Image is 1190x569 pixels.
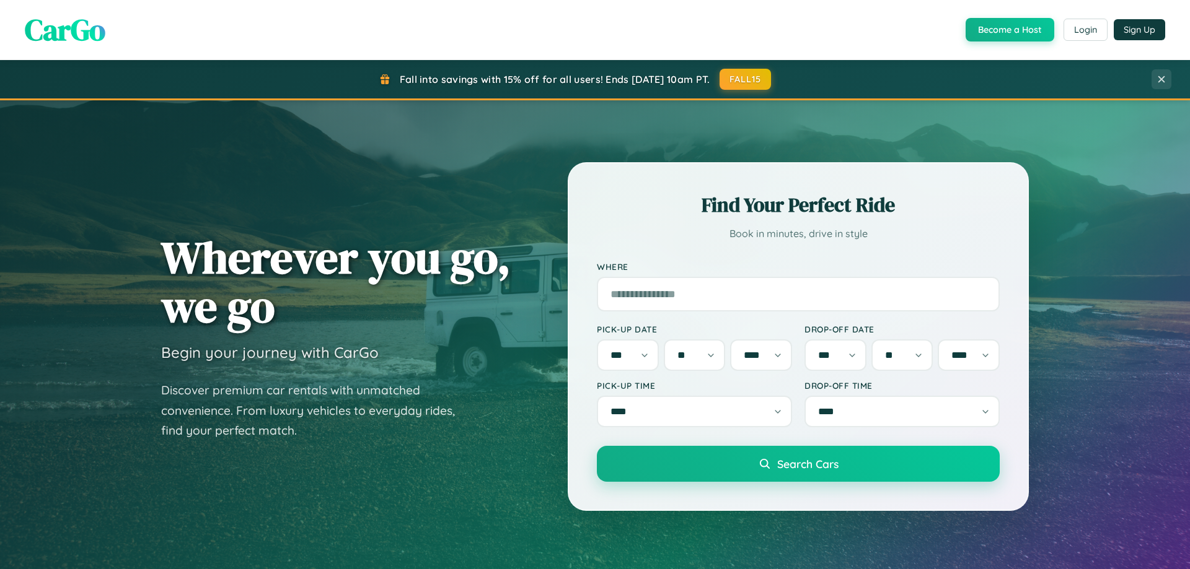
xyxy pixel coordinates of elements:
label: Pick-up Date [597,324,792,334]
label: Pick-up Time [597,380,792,391]
h1: Wherever you go, we go [161,233,511,331]
h3: Begin your journey with CarGo [161,343,379,362]
span: Search Cars [777,457,839,471]
label: Where [597,261,1000,272]
button: Sign Up [1114,19,1165,40]
button: Search Cars [597,446,1000,482]
span: Fall into savings with 15% off for all users! Ends [DATE] 10am PT. [400,73,710,85]
label: Drop-off Time [804,380,1000,391]
button: FALL15 [720,69,772,90]
label: Drop-off Date [804,324,1000,334]
p: Book in minutes, drive in style [597,225,1000,243]
p: Discover premium car rentals with unmatched convenience. From luxury vehicles to everyday rides, ... [161,380,471,441]
h2: Find Your Perfect Ride [597,191,1000,219]
button: Become a Host [966,18,1054,41]
span: CarGo [25,9,105,50]
button: Login [1064,19,1108,41]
